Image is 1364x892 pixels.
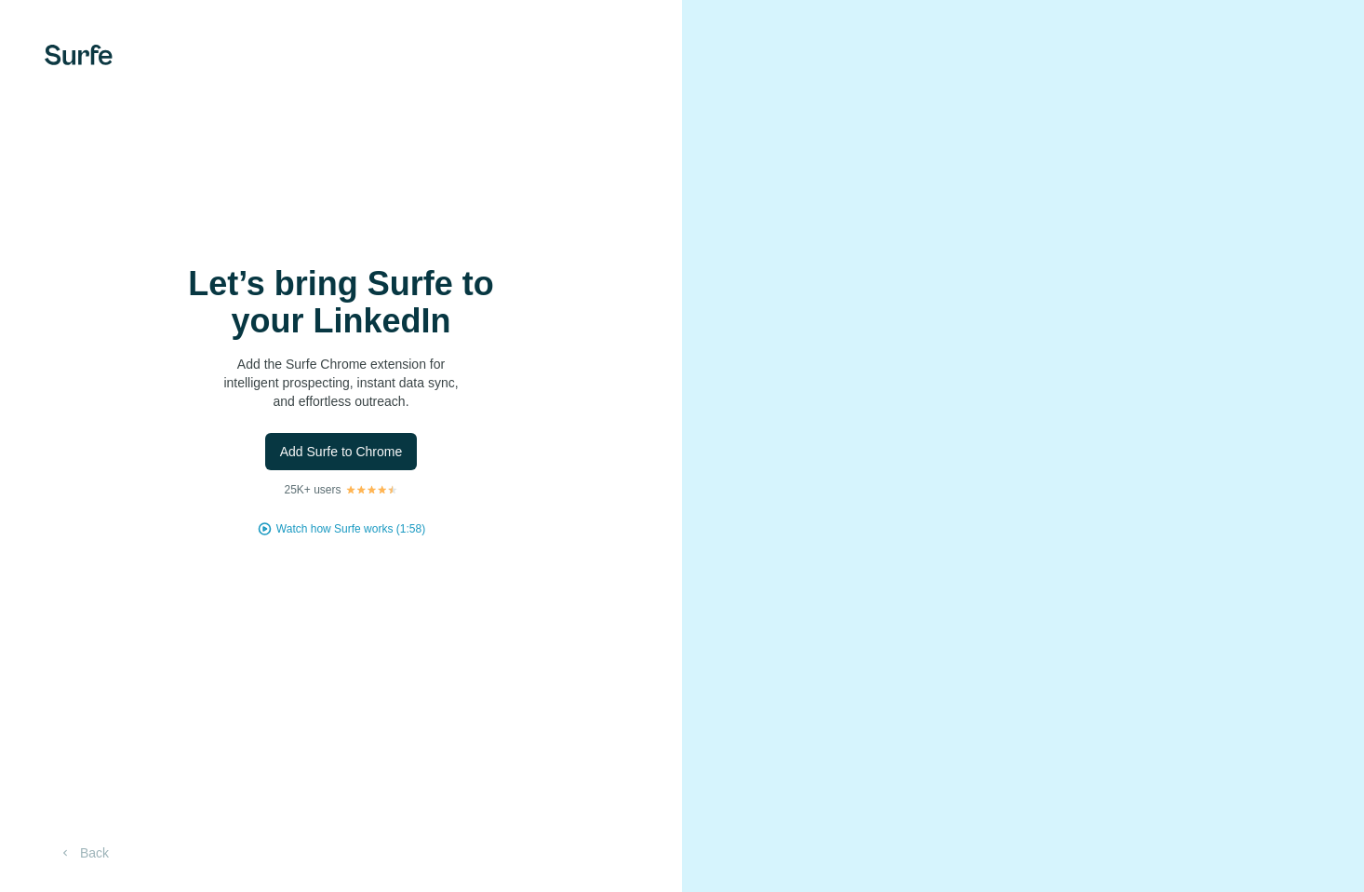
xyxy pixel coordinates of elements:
button: Add Surfe to Chrome [265,433,418,470]
img: Surfe's logo [45,45,113,65]
p: 25K+ users [284,481,341,498]
h1: Let’s bring Surfe to your LinkedIn [155,265,528,340]
p: Add the Surfe Chrome extension for intelligent prospecting, instant data sync, and effortless out... [155,355,528,411]
span: Add Surfe to Chrome [280,442,403,461]
button: Back [45,836,122,870]
button: Watch how Surfe works (1:58) [276,520,425,537]
img: Rating Stars [345,484,398,495]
